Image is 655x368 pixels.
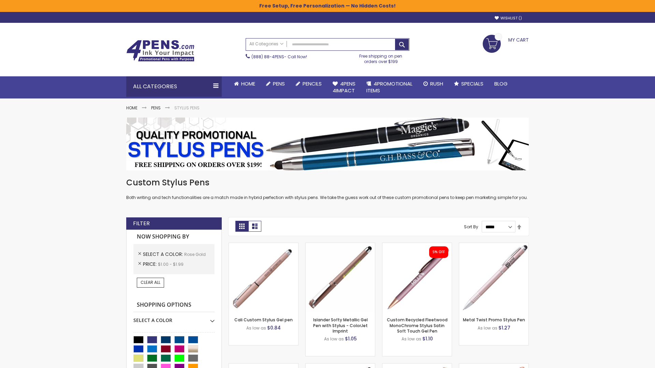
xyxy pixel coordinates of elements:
[464,224,478,230] label: Sort By
[461,80,483,87] span: Specials
[459,243,528,312] img: Metal Twist Promo Stylus Pen-Rose gold
[366,80,412,94] span: 4PROMOTIONAL ITEMS
[251,54,284,60] a: (888) 88-4PENS
[235,221,248,232] strong: Grid
[422,335,433,342] span: $1.10
[133,312,215,324] div: Select A Color
[306,243,375,248] a: Islander Softy Metallic Gel Pen with Stylus - ColorJet Imprint-Rose Gold
[303,80,322,87] span: Pencils
[478,325,497,331] span: As low as
[433,250,445,255] div: 5% OFF
[184,251,206,257] span: Rose Gold
[133,220,150,227] strong: Filter
[333,80,355,94] span: 4Pens 4impact
[126,118,529,170] img: Stylus Pens
[327,76,361,98] a: 4Pens4impact
[382,243,452,248] a: Custom Recycled Fleetwood MonoChrome Stylus Satin Soft Touch Gel Pen-Rose Gold
[133,298,215,312] strong: Shopping Options
[126,40,194,62] img: 4Pens Custom Pens and Promotional Products
[495,16,522,21] a: Wishlist
[498,324,510,331] span: $1.27
[246,325,266,331] span: As low as
[229,243,298,312] img: Cali Custom Stylus Gel pen-Rose Gold
[126,105,137,111] a: Home
[449,76,489,91] a: Specials
[489,76,513,91] a: Blog
[126,177,529,201] div: Both writing and tech functionalities are a match made in hybrid perfection with stylus pens. We ...
[158,261,184,267] span: $1.00 - $1.99
[229,76,261,91] a: Home
[345,335,357,342] span: $1.05
[324,336,344,342] span: As low as
[261,76,290,91] a: Pens
[174,105,200,111] strong: Stylus Pens
[151,105,161,111] a: Pens
[418,76,449,91] a: Rush
[313,317,368,334] a: Islander Softy Metallic Gel Pen with Stylus - ColorJet Imprint
[141,279,160,285] span: Clear All
[306,243,375,312] img: Islander Softy Metallic Gel Pen with Stylus - ColorJet Imprint-Rose Gold
[352,51,410,64] div: Free shipping on pen orders over $199
[494,80,508,87] span: Blog
[387,317,448,334] a: Custom Recycled Fleetwood MonoChrome Stylus Satin Soft Touch Gel Pen
[382,243,452,312] img: Custom Recycled Fleetwood MonoChrome Stylus Satin Soft Touch Gel Pen-Rose Gold
[251,54,307,60] span: - Call Now!
[246,39,287,50] a: All Categories
[241,80,255,87] span: Home
[126,177,529,188] h1: Custom Stylus Pens
[229,243,298,248] a: Cali Custom Stylus Gel pen-Rose Gold
[290,76,327,91] a: Pencils
[459,243,528,248] a: Metal Twist Promo Stylus Pen-Rose gold
[361,76,418,98] a: 4PROMOTIONALITEMS
[137,278,164,287] a: Clear All
[249,41,283,47] span: All Categories
[133,230,215,244] strong: Now Shopping by
[430,80,443,87] span: Rush
[126,76,222,97] div: All Categories
[143,261,158,267] span: Price
[402,336,421,342] span: As low as
[143,251,184,258] span: Select A Color
[463,317,525,323] a: Metal Twist Promo Stylus Pen
[267,324,281,331] span: $0.84
[273,80,285,87] span: Pens
[234,317,293,323] a: Cali Custom Stylus Gel pen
